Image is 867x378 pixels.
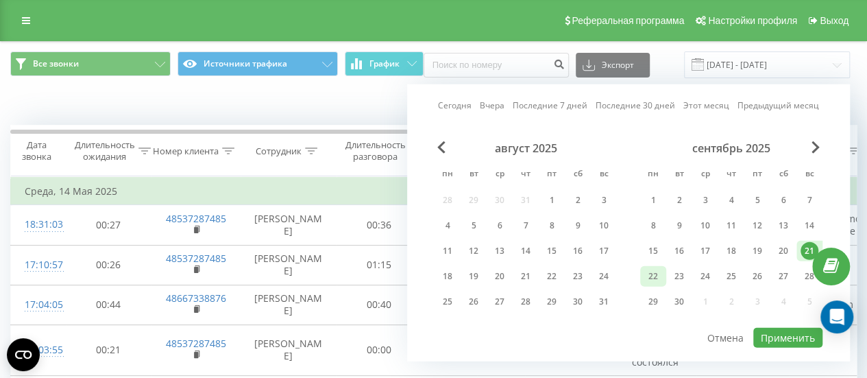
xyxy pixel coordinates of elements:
div: 28 [801,268,818,285]
a: Последние 30 дней [596,99,675,112]
div: ср 3 сент. 2025 г. [692,190,718,211]
div: ср 10 сент. 2025 г. [692,215,718,236]
td: [PERSON_NAME] [241,245,337,285]
div: чт 4 сент. 2025 г. [718,190,744,211]
button: Применить [753,328,822,348]
div: 31 [595,293,613,311]
div: 29 [543,293,561,311]
div: пт 29 авг. 2025 г. [539,292,565,312]
div: пт 8 авг. 2025 г. [539,215,565,236]
span: Previous Month [437,141,445,154]
div: 7 [801,191,818,209]
a: Вчера [480,99,504,112]
div: 5 [465,217,483,235]
div: вс 14 сент. 2025 г. [796,215,822,236]
td: 00:36 [337,205,422,245]
div: 14 [517,242,535,260]
div: вс 31 авг. 2025 г. [591,292,617,312]
div: вт 23 сент. 2025 г. [666,266,692,287]
div: 23 [569,268,587,285]
div: вт 2 сент. 2025 г. [666,190,692,211]
input: Поиск по номеру [424,53,569,78]
div: 2 [569,191,587,209]
div: 26 [465,293,483,311]
div: сб 27 сент. 2025 г. [770,266,796,287]
div: пт 5 сент. 2025 г. [744,190,770,211]
a: Этот месяц [683,99,729,112]
span: Настройки профиля [708,15,797,26]
div: 21 [517,268,535,285]
abbr: пятница [747,165,768,185]
div: 29 [644,293,662,311]
div: сб 16 авг. 2025 г. [565,241,591,261]
abbr: понедельник [437,165,458,185]
div: пн 8 сент. 2025 г. [640,215,666,236]
abbr: воскресенье [799,165,820,185]
div: 11 [439,242,456,260]
div: 8 [644,217,662,235]
div: Длительность разговора [345,139,406,163]
div: вт 30 сент. 2025 г. [666,292,692,312]
a: 48537287485 [166,212,226,225]
div: сб 13 сент. 2025 г. [770,215,796,236]
a: 48667338876 [166,292,226,305]
div: вс 10 авг. 2025 г. [591,215,617,236]
div: сентябрь 2025 [640,141,822,155]
div: 12 [465,242,483,260]
div: 16 [569,242,587,260]
abbr: суббота [567,165,588,185]
div: 18 [439,268,456,285]
div: 19 [465,268,483,285]
div: Сотрудник [256,145,302,157]
div: чт 11 сент. 2025 г. [718,215,744,236]
button: Все звонки [10,51,171,76]
div: сб 2 авг. 2025 г. [565,190,591,211]
div: чт 18 сент. 2025 г. [718,241,744,261]
div: 17 [696,242,714,260]
abbr: пятница [541,165,562,185]
span: Все звонки [33,58,79,69]
a: Предыдущий месяц [737,99,819,112]
div: ср 17 сент. 2025 г. [692,241,718,261]
div: сб 6 сент. 2025 г. [770,190,796,211]
div: август 2025 [435,141,617,155]
td: 00:40 [337,285,422,324]
div: 21 [801,242,818,260]
div: вс 24 авг. 2025 г. [591,266,617,287]
div: вс 3 авг. 2025 г. [591,190,617,211]
div: 10 [696,217,714,235]
div: 9 [670,217,688,235]
div: пт 26 сент. 2025 г. [744,266,770,287]
div: чт 25 сент. 2025 г. [718,266,744,287]
div: сб 23 авг. 2025 г. [565,266,591,287]
div: 24 [595,268,613,285]
div: вс 7 сент. 2025 г. [796,190,822,211]
div: 22 [543,268,561,285]
div: пн 18 авг. 2025 г. [435,266,461,287]
div: Open Intercom Messenger [820,300,853,333]
div: пт 19 сент. 2025 г. [744,241,770,261]
div: 13 [491,242,509,260]
div: ср 24 сент. 2025 г. [692,266,718,287]
div: 19 [748,242,766,260]
div: 16 [670,242,688,260]
div: вт 12 авг. 2025 г. [461,241,487,261]
div: 17 [595,242,613,260]
div: ср 6 авг. 2025 г. [487,215,513,236]
span: Next Month [811,141,820,154]
div: 4 [439,217,456,235]
div: 7 [517,217,535,235]
div: чт 7 авг. 2025 г. [513,215,539,236]
div: вт 16 сент. 2025 г. [666,241,692,261]
span: График [369,59,400,69]
div: 9 [569,217,587,235]
div: 30 [670,293,688,311]
div: 13 [774,217,792,235]
div: 26 [748,268,766,285]
div: 22 [644,268,662,285]
div: 30 [569,293,587,311]
div: 18:31:03 [25,211,52,238]
a: 48537287485 [166,252,226,265]
div: пт 1 авг. 2025 г. [539,190,565,211]
div: 3 [595,191,613,209]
